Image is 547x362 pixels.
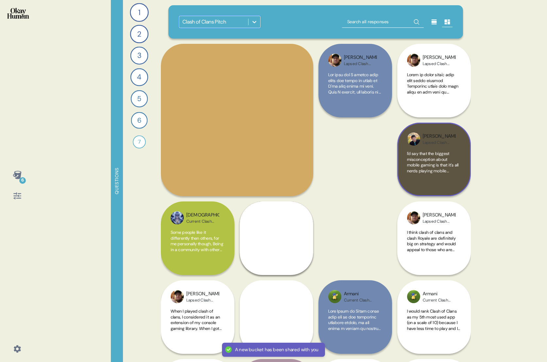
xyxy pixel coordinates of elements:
img: okayhuman.3b1b6348.png [7,8,29,19]
img: profilepic_25024371390491370.jpg [407,211,420,224]
div: Lapsed Clash Player [186,298,219,303]
div: [PERSON_NAME] [423,212,456,219]
div: 6 [19,177,26,184]
input: Search all responses [342,16,424,28]
img: profilepic_25024371390491370.jpg [328,54,341,67]
img: profilepic_25024371390491370.jpg [171,290,184,303]
span: I'd say that the biggest misconception about mobile gaming is that it's all nerds playing mobile ... [407,151,461,334]
div: [PERSON_NAME] [186,290,219,298]
div: Lapsed Clash Player [423,140,456,145]
img: profilepic_24544314045262915.jpg [407,132,420,146]
div: 7 [133,135,146,148]
div: [DEMOGRAPHIC_DATA] [186,212,219,219]
div: Clash of Clans Pitch [182,18,226,26]
img: profilepic_31448453548135245.jpg [171,211,184,224]
div: 2 [130,25,148,43]
div: 6 [131,112,147,129]
div: Lapsed Clash Player [423,219,456,224]
img: profilepic_32632045723061229.jpg [407,290,420,303]
img: profilepic_25024371390491370.jpg [407,54,420,67]
div: Current Clash Player [423,298,456,303]
div: A new bucket has been shared with you [235,347,318,353]
div: 3 [130,47,148,65]
div: [PERSON_NAME] [344,54,377,61]
div: Lapsed Clash Player [344,61,377,66]
div: [PERSON_NAME] [423,54,456,61]
div: 5 [130,90,147,107]
div: Current Clash Player [186,219,219,224]
div: [PERSON_NAME] [423,133,456,140]
div: Lapsed Clash Player [423,61,456,66]
div: 1 [130,3,148,22]
div: Armani [423,290,456,298]
div: 4 [130,68,148,86]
